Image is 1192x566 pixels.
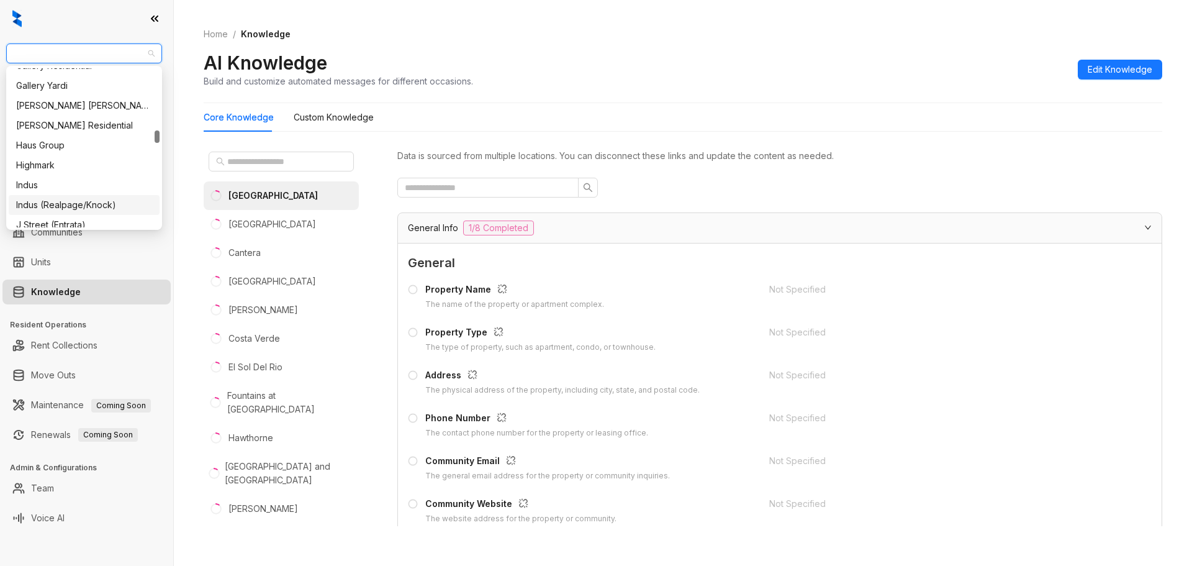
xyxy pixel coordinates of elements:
div: Costa Verde [228,332,280,345]
span: General Info [408,221,458,235]
div: Cantera [228,246,261,260]
a: Voice AI [31,506,65,531]
div: Gallery Yardi [16,79,152,93]
img: logo [12,10,22,27]
button: Edit Knowledge [1078,60,1162,80]
div: [PERSON_NAME] [228,303,298,317]
div: Griffis Residential [9,116,160,135]
div: Gates Hudson [9,96,160,116]
div: The type of property, such as apartment, condo, or townhouse. [425,342,656,354]
a: Knowledge [31,280,81,304]
div: [GEOGRAPHIC_DATA] and [GEOGRAPHIC_DATA] [225,460,354,487]
li: Leads [2,83,171,108]
div: Not Specified [769,497,1116,511]
div: [PERSON_NAME] Residential [16,119,152,132]
div: Hawthorne [228,431,273,445]
h3: Admin & Configurations [10,462,173,473]
li: Move Outs [2,363,171,388]
div: [PERSON_NAME] [PERSON_NAME] [16,99,152,112]
span: search [583,183,593,193]
div: [GEOGRAPHIC_DATA] [228,217,316,231]
span: expanded [1144,224,1152,231]
div: Build and customize automated messages for different occasions. [204,75,473,88]
div: Community Website [425,497,616,513]
span: Edit Knowledge [1088,63,1152,76]
div: Not Specified [769,411,1116,425]
div: Not Specified [769,368,1116,382]
div: J Street (Entrata) [9,215,160,235]
div: Indus (Realpage/Knock) [9,195,160,215]
li: Renewals [2,422,171,447]
a: Communities [31,220,83,245]
div: The general email address for the property or community inquiries. [425,470,670,482]
li: Maintenance [2,393,171,418]
div: Custom Knowledge [294,111,374,124]
div: Indus [9,175,160,195]
span: 1/8 Completed [463,221,534,235]
span: Knowledge [241,29,291,39]
div: Gallery Yardi [9,76,160,96]
li: Team [2,476,171,501]
div: The website address for the property or community. [425,513,616,525]
li: Rent Collections [2,333,171,358]
li: Collections [2,167,171,191]
li: Leasing [2,137,171,162]
li: Communities [2,220,171,245]
div: Community Email [425,454,670,470]
div: Highmark [16,158,152,172]
div: The contact phone number for the property or leasing office. [425,427,648,439]
li: Units [2,250,171,275]
div: Haus Group [16,139,152,152]
a: Home [201,27,230,41]
div: Address [425,368,700,385]
div: J Street (Entrata) [16,218,152,232]
div: Not Specified [769,283,1116,296]
span: search [216,157,225,166]
div: Property Type [425,326,656,342]
div: The physical address of the property, including city, state, and postal code. [425,385,700,396]
li: Voice AI [2,506,171,531]
div: Indus (Realpage/Knock) [16,198,152,212]
div: Highmark [9,155,160,175]
div: Indus [16,178,152,192]
div: Property Name [425,283,604,299]
a: Rent Collections [31,333,97,358]
div: Not Specified [769,326,1116,339]
span: Coming Soon [78,428,138,442]
span: Indus [14,44,155,63]
div: Not Specified [769,454,1116,468]
div: The name of the property or apartment complex. [425,299,604,311]
div: El Sol Del Rio [228,360,282,374]
span: General [408,253,1152,273]
div: General Info1/8 Completed [398,213,1162,243]
h2: AI Knowledge [204,51,327,75]
a: Units [31,250,51,275]
div: Core Knowledge [204,111,274,124]
a: RenewalsComing Soon [31,422,138,447]
span: Coming Soon [91,399,151,413]
div: Data is sourced from multiple locations. You can disconnect these links and update the content as... [397,149,1162,163]
div: Fountains at [GEOGRAPHIC_DATA] [227,389,354,416]
li: / [233,27,236,41]
a: Team [31,476,54,501]
li: Knowledge [2,280,171,304]
a: Move Outs [31,363,76,388]
div: [PERSON_NAME] [228,502,298,516]
div: Haus Group [9,135,160,155]
h3: Resident Operations [10,319,173,331]
div: Phone Number [425,411,648,427]
div: [GEOGRAPHIC_DATA] [228,189,318,203]
div: [GEOGRAPHIC_DATA] [228,275,316,288]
